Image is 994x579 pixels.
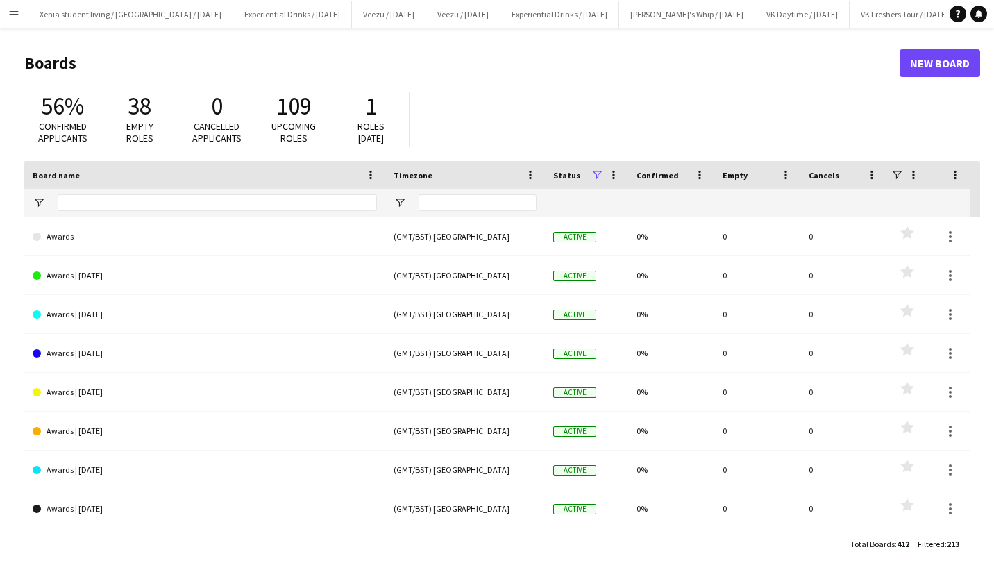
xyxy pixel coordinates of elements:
div: 0% [628,451,714,489]
div: 0 [800,373,886,411]
div: 0% [628,489,714,528]
div: (GMT/BST) [GEOGRAPHIC_DATA] [385,373,545,411]
div: 0 [714,528,800,567]
span: Active [553,387,596,398]
span: Active [553,465,596,476]
div: 0 [714,256,800,294]
div: : [850,530,909,557]
div: (GMT/BST) [GEOGRAPHIC_DATA] [385,256,545,294]
span: Active [553,349,596,359]
div: (GMT/BST) [GEOGRAPHIC_DATA] [385,217,545,255]
a: Awards | [DATE] [33,489,377,528]
span: Filtered [918,539,945,549]
div: 0% [628,373,714,411]
span: 56% [41,91,84,121]
button: Veezu / [DATE] [426,1,500,28]
div: : [918,530,959,557]
button: [PERSON_NAME]'s Whip / [DATE] [619,1,755,28]
a: Awards | [DATE] [33,373,377,412]
button: Veezu / [DATE] [352,1,426,28]
a: Awards | [DATE] [33,412,377,451]
div: 0% [628,412,714,450]
span: Active [553,426,596,437]
div: 0 [714,334,800,372]
span: Status [553,170,580,181]
span: 412 [897,539,909,549]
button: VK Freshers Tour / [DATE] [850,1,960,28]
div: (GMT/BST) [GEOGRAPHIC_DATA] [385,489,545,528]
span: 213 [947,539,959,549]
div: 0 [714,295,800,333]
a: Awards | [DATE] [33,451,377,489]
a: Awards | [DATE] [33,334,377,373]
span: Upcoming roles [271,120,316,144]
div: 0 [800,217,886,255]
span: Active [553,271,596,281]
span: Confirmed applicants [38,120,87,144]
h1: Boards [24,53,900,74]
button: VK Daytime / [DATE] [755,1,850,28]
span: 38 [128,91,151,121]
a: Awards | [DATE] [33,256,377,295]
span: Timezone [394,170,432,181]
button: Open Filter Menu [394,196,406,209]
div: 0 [800,334,886,372]
div: (GMT/BST) [GEOGRAPHIC_DATA] [385,412,545,450]
button: Experiential Drinks / [DATE] [500,1,619,28]
button: Open Filter Menu [33,196,45,209]
div: 0 [714,373,800,411]
div: 0% [628,217,714,255]
input: Timezone Filter Input [419,194,537,211]
div: 0% [628,295,714,333]
span: Empty [723,170,748,181]
div: 0% [628,528,714,567]
div: 0 [800,489,886,528]
input: Board name Filter Input [58,194,377,211]
div: (GMT/BST) [GEOGRAPHIC_DATA] [385,295,545,333]
div: (GMT/BST) [GEOGRAPHIC_DATA] [385,528,545,567]
span: Empty roles [126,120,153,144]
div: 0 [800,412,886,450]
div: 0 [800,451,886,489]
span: Active [553,232,596,242]
span: Confirmed [637,170,679,181]
div: 0% [628,256,714,294]
a: Awards [33,217,377,256]
div: (GMT/BST) [GEOGRAPHIC_DATA] [385,451,545,489]
span: 109 [276,91,312,121]
div: 0 [714,217,800,255]
span: Total Boards [850,539,895,549]
span: Active [553,504,596,514]
span: 1 [365,91,377,121]
a: Awards | [DATE] [33,295,377,334]
span: Roles [DATE] [357,120,385,144]
div: 0 [714,489,800,528]
div: (GMT/BST) [GEOGRAPHIC_DATA] [385,334,545,372]
span: Active [553,310,596,320]
span: Board name [33,170,80,181]
div: 0 [800,295,886,333]
div: 0 [800,256,886,294]
div: 0% [628,334,714,372]
div: 0 [800,528,886,567]
div: 0 [714,412,800,450]
button: Experiential Drinks / [DATE] [233,1,352,28]
a: Awards | [DATE] [33,528,377,567]
button: Xenia student living / [GEOGRAPHIC_DATA] / [DATE] [28,1,233,28]
span: Cancels [809,170,839,181]
span: Cancelled applicants [192,120,242,144]
span: 0 [211,91,223,121]
a: New Board [900,49,980,77]
div: 0 [714,451,800,489]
